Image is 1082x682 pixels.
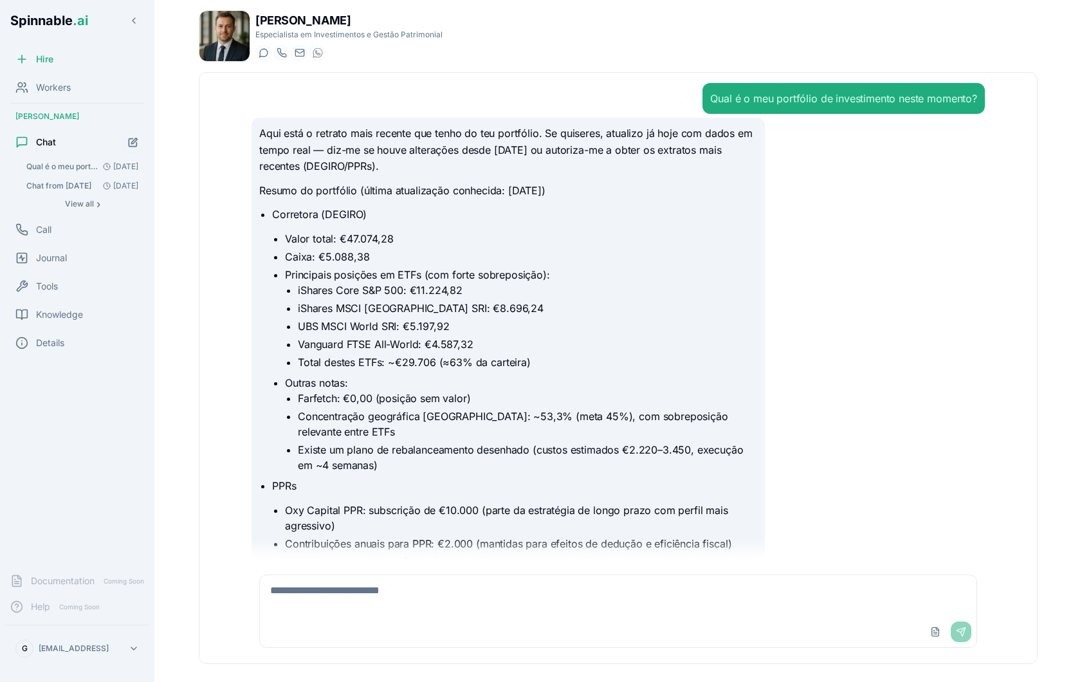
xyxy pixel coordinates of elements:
[98,181,138,191] span: [DATE]
[298,282,757,298] li: iShares Core S&P 500: €11.224,82
[10,636,144,661] button: G[EMAIL_ADDRESS]
[65,199,94,209] span: View all
[285,502,757,533] li: Oxy Capital PPR: subscrição de €10.000 (parte da estratégia de longo prazo com perfil mais agress...
[98,161,138,172] span: [DATE]
[26,161,98,172] span: Qual é o meu portfólio de investimento neste momento?: Aqui está o retrato mais recente que tenho...
[298,391,757,406] li: Farfetch: €0,00 (posição sem valor)
[73,13,88,28] span: .ai
[285,536,757,551] li: Contribuições anuais para PPR: €2.000 (mantidas para efeitos de dedução e eficiência fiscal)
[36,81,71,94] span: Workers
[10,13,88,28] span: Spinnable
[272,478,757,495] p: PPRs
[21,158,144,176] button: Open conversation: Qual é o meu portfólio de investimento neste momento?
[298,442,757,473] li: Existe um plano de rebalanceamento desenhado (custos estimados €2.220–3.450, execução em ~4 semanas)
[298,409,757,439] li: Concentração geográfica [GEOGRAPHIC_DATA]: ~53,3% (meta 45%), com sobreposição relevante entre ETFs
[710,91,977,106] div: Qual é o meu portfólio de investimento neste momento?
[298,300,757,316] li: iShares MSCI [GEOGRAPHIC_DATA] SRI: €8.696,24
[285,231,757,246] li: Valor total: €47.074,28
[291,45,307,60] button: Send email to paul.santos@getspinnable.ai
[100,575,148,587] span: Coming Soon
[55,601,104,613] span: Coming Soon
[36,336,64,349] span: Details
[255,12,443,30] h1: [PERSON_NAME]
[199,11,250,61] img: Paul Santos
[298,318,757,334] li: UBS MSCI World SRI: €5.197,92
[259,183,757,199] p: Resumo do portfólio (última atualização conhecida: [DATE])
[36,280,58,293] span: Tools
[259,125,757,175] p: Aqui está o retrato mais recente que tenho do teu portfólio. Se quiseres, atualizo já hoje com da...
[22,643,28,654] span: G
[36,53,53,66] span: Hire
[273,45,289,60] button: Start a call with Paul Santos
[36,252,67,264] span: Journal
[122,131,144,153] button: Start new chat
[36,308,83,321] span: Knowledge
[285,249,757,264] li: Caixa: €5.088,38
[36,223,51,236] span: Call
[298,355,757,370] li: Total destes ETFs: ~€29.706 (≈63% da carteira)
[285,267,757,370] li: Principais posições em ETFs (com forte sobreposição):
[5,106,149,127] div: [PERSON_NAME]
[285,375,757,473] li: Outras notas:
[21,177,144,195] button: Open conversation: Chat from 11/09/2025
[255,30,443,40] p: Especialista em Investimentos e Gestão Patrimonial
[96,199,100,209] span: ›
[272,207,757,223] p: Corretora (DEGIRO)
[21,196,144,212] button: Show all conversations
[36,136,56,149] span: Chat
[255,45,271,60] button: Start a chat with Paul Santos
[285,554,757,569] li: Valor/cota atual: por confirmar (preciso do extrato mais recente)
[313,48,323,58] img: WhatsApp
[298,336,757,352] li: Vanguard FTSE All-World: €4.587,32
[39,643,109,654] p: [EMAIL_ADDRESS]
[26,181,91,191] span: Chat from 11/09/2025: Perfeito Gil! 🚀 Acabei de atualizar a tua estratégia completa para incluir ...
[31,575,95,587] span: Documentation
[31,600,50,613] span: Help
[309,45,325,60] button: WhatsApp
